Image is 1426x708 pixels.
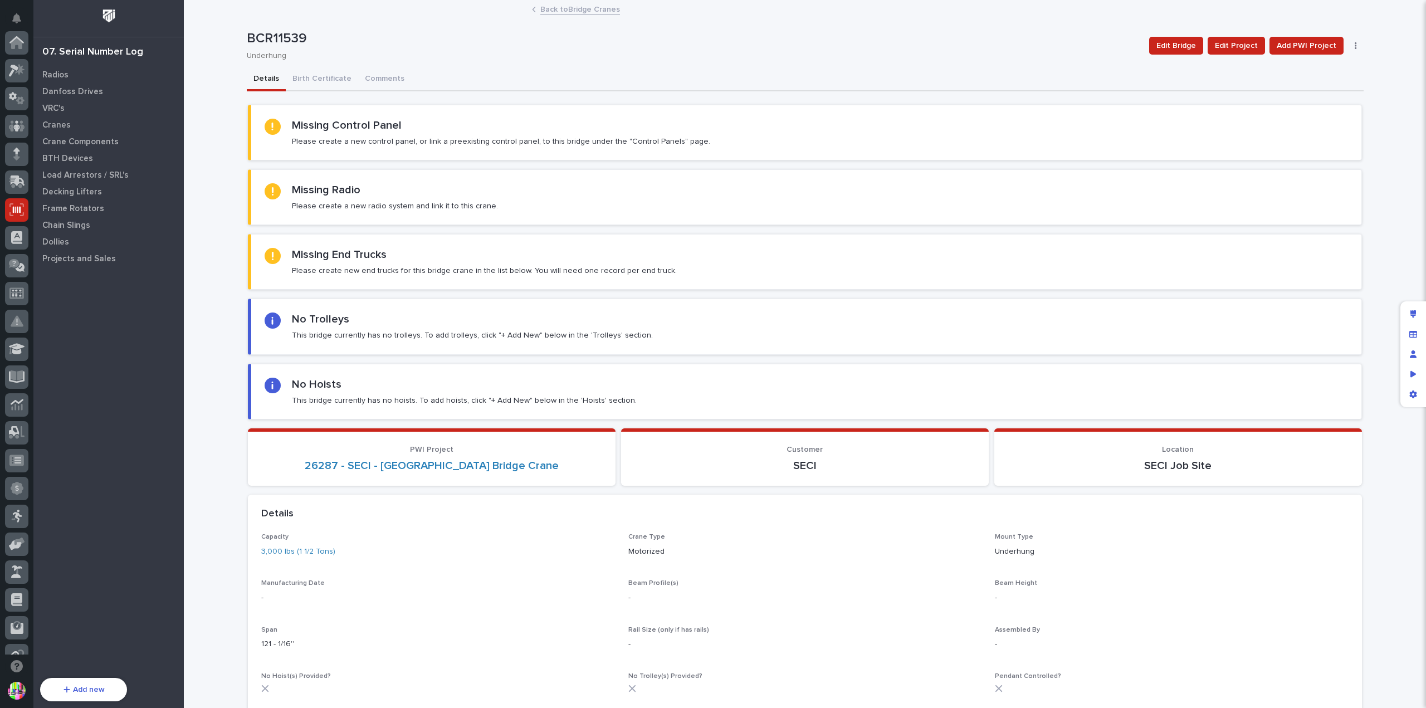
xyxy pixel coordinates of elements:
h2: Details [261,508,294,520]
div: 07. Serial Number Log [42,46,143,58]
p: Danfoss Drives [42,87,103,97]
p: Projects and Sales [42,254,116,264]
a: Frame Rotators [33,200,184,217]
p: - [261,592,615,604]
p: Crane Components [42,137,119,147]
p: This bridge currently has no trolleys. To add trolleys, click "+ Add New" below in the 'Trolleys'... [292,330,653,340]
span: Mount Type [995,534,1033,540]
a: Chain Slings [33,217,184,233]
h2: Missing Radio [292,183,360,197]
span: Location [1162,446,1194,453]
p: This bridge currently has no hoists. To add hoists, click "+ Add New" below in the 'Hoists' section. [292,395,637,406]
a: BTH Devices [33,150,184,167]
p: BCR11539 [247,31,1141,47]
div: Edit layout [1403,304,1423,324]
a: 26287 - SECI - [GEOGRAPHIC_DATA] Bridge Crane [305,459,559,472]
div: App settings [1403,384,1423,404]
a: Radios [33,66,184,83]
p: Underhung [995,546,1349,558]
p: Underhung [247,51,1136,61]
h2: Missing End Trucks [292,248,387,261]
button: Add PWI Project [1269,37,1344,55]
img: Workspace Logo [99,6,119,26]
p: Please create a new radio system and link it to this crane. [292,201,498,211]
div: Preview as [1403,364,1423,384]
p: Chain Slings [42,221,90,231]
a: Load Arrestors / SRL's [33,167,184,183]
p: - [628,638,982,650]
p: Dollies [42,237,69,247]
div: Manage users [1403,344,1423,364]
button: Notifications [5,7,28,30]
p: BTH Devices [42,154,93,164]
a: Back toBridge Cranes [540,2,620,15]
p: Please create new end trucks for this bridge crane in the list below. You will need one record pe... [292,266,677,276]
button: Birth Certificate [286,68,358,91]
button: Open support chat [5,655,28,678]
span: Pendant Controlled? [995,673,1061,680]
div: Manage fields and data [1403,324,1423,344]
div: Notifications [14,13,28,31]
a: Decking Lifters [33,183,184,200]
p: Motorized [628,546,982,558]
p: Please create a new control panel, or link a preexisting control panel, to this bridge under the ... [292,136,710,147]
button: Edit Project [1208,37,1265,55]
span: Crane Type [628,534,665,540]
p: - [995,638,1349,650]
a: Danfoss Drives [33,83,184,100]
span: Add PWI Project [1277,39,1336,52]
h2: No Hoists [292,378,341,391]
button: Comments [358,68,411,91]
span: Span [261,627,277,633]
p: Frame Rotators [42,204,104,214]
span: Beam Height [995,580,1037,587]
p: Decking Lifters [42,187,102,197]
span: Customer [787,446,823,453]
span: Assembled By [995,627,1040,633]
span: Beam Profile(s) [628,580,678,587]
p: - [995,592,1349,604]
button: Edit Bridge [1149,37,1203,55]
a: 3,000 lbs (1 1/2 Tons) [261,546,335,558]
span: Rail Size (only if has rails) [628,627,709,633]
p: Cranes [42,120,71,130]
span: Edit Project [1215,39,1258,52]
span: No Trolley(s) Provided? [628,673,702,680]
span: Edit Bridge [1156,39,1196,52]
p: Load Arrestors / SRL's [42,170,129,180]
span: No Hoist(s) Provided? [261,673,331,680]
button: Details [247,68,286,91]
span: Capacity [261,534,289,540]
a: VRC's [33,100,184,116]
p: Radios [42,70,69,80]
a: Crane Components [33,133,184,150]
h2: Missing Control Panel [292,119,402,132]
p: SECI Job Site [1008,459,1349,472]
a: Cranes [33,116,184,133]
p: SECI [634,459,975,472]
a: Projects and Sales [33,250,184,267]
p: VRC's [42,104,65,114]
button: Add new [40,678,127,701]
span: PWI Project [410,446,453,453]
p: - [628,592,982,604]
p: 121 - 1/16'' [261,638,615,650]
h2: No Trolleys [292,313,349,326]
button: users-avatar [5,679,28,702]
span: Manufacturing Date [261,580,325,587]
a: Dollies [33,233,184,250]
